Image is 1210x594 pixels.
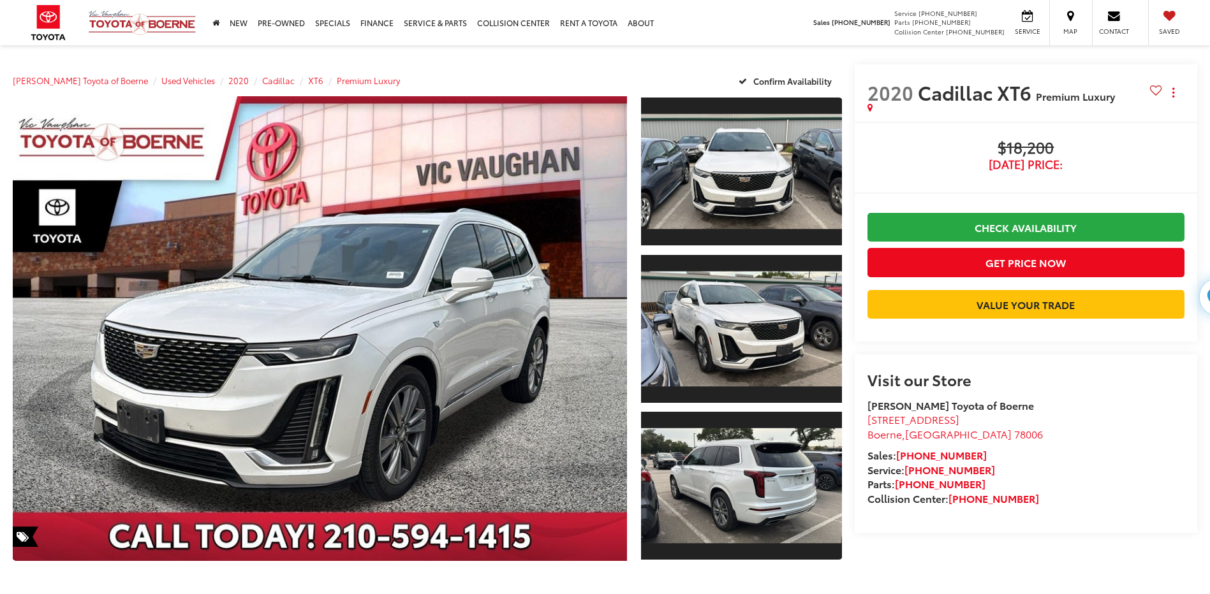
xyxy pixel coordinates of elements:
a: Expand Photo 2 [641,254,841,404]
img: 2020 Cadillac XT6 Premium Luxury [639,271,844,386]
span: Map [1056,27,1084,36]
img: 2020 Cadillac XT6 Premium Luxury [639,428,844,544]
a: Used Vehicles [161,75,215,86]
strong: Parts: [867,476,985,491]
a: [PHONE_NUMBER] [895,476,985,491]
a: Expand Photo 3 [641,410,841,561]
span: Confirm Availability [753,75,832,87]
button: Get Price Now [867,248,1184,277]
a: Value Your Trade [867,290,1184,319]
strong: [PERSON_NAME] Toyota of Boerne [867,398,1034,412]
a: Cadillac [262,75,295,86]
a: Expand Photo 0 [13,96,627,561]
a: [PERSON_NAME] Toyota of Boerne [13,75,148,86]
span: , [867,426,1043,441]
span: [PHONE_NUMBER] [919,8,977,18]
a: [STREET_ADDRESS] Boerne,[GEOGRAPHIC_DATA] 78006 [867,412,1043,441]
strong: Collision Center: [867,491,1039,505]
a: Check Availability [867,213,1184,242]
span: 78006 [1014,426,1043,441]
span: [PHONE_NUMBER] [912,17,971,27]
a: [PHONE_NUMBER] [896,447,987,462]
img: 2020 Cadillac XT6 Premium Luxury [6,94,633,563]
a: 2020 [228,75,249,86]
button: Actions [1162,81,1184,103]
span: [PHONE_NUMBER] [946,27,1005,36]
span: Collision Center [894,27,944,36]
span: Premium Luxury [1036,89,1115,103]
a: [PHONE_NUMBER] [948,491,1039,505]
span: [GEOGRAPHIC_DATA] [905,426,1012,441]
a: [PHONE_NUMBER] [904,462,995,477]
span: Parts [894,17,910,27]
span: Saved [1155,27,1183,36]
strong: Service: [867,462,995,477]
a: XT6 [308,75,323,86]
span: $18,200 [867,139,1184,158]
img: 2020 Cadillac XT6 Premium Luxury [639,114,844,229]
span: Boerne [867,426,902,441]
span: [PHONE_NUMBER] [832,17,890,27]
button: Confirm Availability [732,69,842,92]
strong: Sales: [867,447,987,462]
span: 2020 [867,78,913,106]
span: Service [1013,27,1042,36]
span: Service [894,8,917,18]
h2: Visit our Store [867,371,1184,388]
span: Sales [813,17,830,27]
span: [STREET_ADDRESS] [867,412,959,426]
img: Vic Vaughan Toyota of Boerne [88,10,196,36]
span: Special [13,526,38,547]
span: Cadillac XT6 [918,78,1036,106]
span: [DATE] Price: [867,158,1184,171]
span: dropdown dots [1172,87,1174,98]
a: Expand Photo 1 [641,96,841,247]
span: Contact [1099,27,1129,36]
a: Premium Luxury [337,75,400,86]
